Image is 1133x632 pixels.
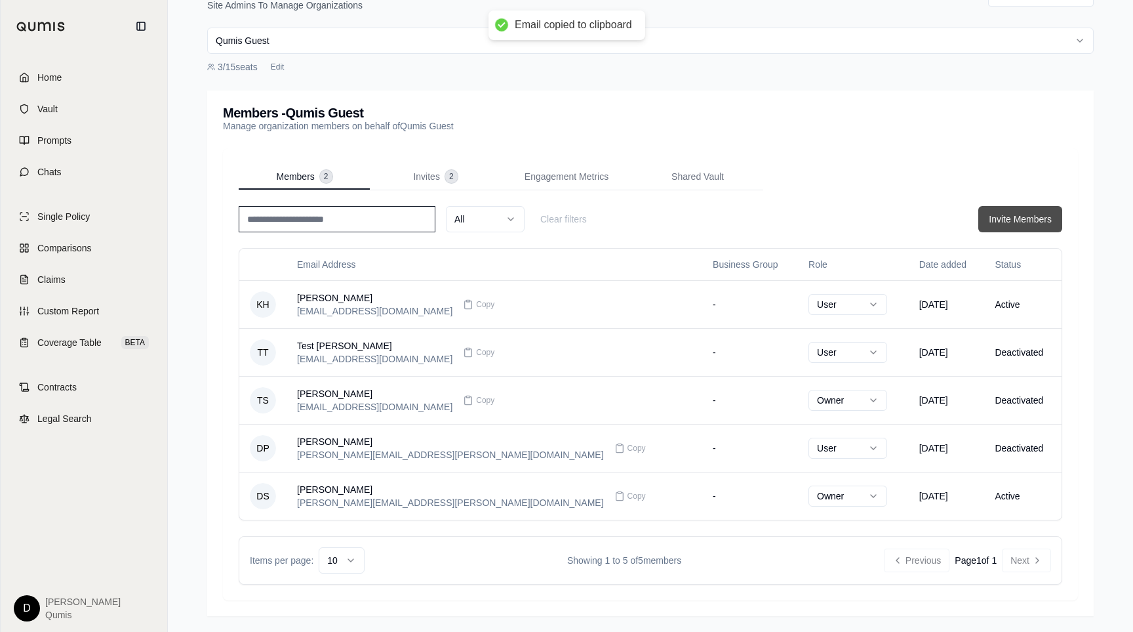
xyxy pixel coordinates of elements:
[525,170,608,183] span: Engagement Metrics
[9,63,159,92] a: Home
[702,472,798,520] td: -
[458,291,500,318] button: Copy
[223,106,454,119] h3: Members - Qumis Guest
[609,483,651,509] button: Copy
[909,249,985,280] th: Date added
[458,387,500,413] button: Copy
[37,242,91,255] span: Comparisons
[37,381,77,394] span: Contracts
[287,249,702,280] th: Email Address
[413,170,439,183] span: Invites
[266,59,290,75] button: Edit
[984,472,1062,520] td: Active
[702,328,798,376] td: -
[16,21,66,31] img: Qumis Logo
[365,554,884,567] div: Showing 1 to 5 of 5 members
[297,483,604,496] div: [PERSON_NAME]
[9,158,159,186] a: Chats
[37,134,71,147] span: Prompts
[702,376,798,424] td: -
[627,491,646,501] span: Copy
[609,435,651,461] button: Copy
[671,170,724,183] span: Shared Vault
[130,16,151,37] button: Collapse sidebar
[250,339,276,366] span: TT
[476,299,494,310] span: Copy
[45,608,121,621] span: Qumis
[250,291,276,318] span: KH
[320,170,332,183] span: 2
[45,595,121,608] span: [PERSON_NAME]
[984,376,1062,424] td: Deactivated
[297,400,452,413] div: [EMAIL_ADDRESS][DOMAIN_NAME]
[798,249,909,280] th: Role
[37,71,62,84] span: Home
[9,202,159,231] a: Single Policy
[955,554,997,567] div: Page 1 of 1
[458,339,500,366] button: Copy
[909,328,985,376] td: [DATE]
[978,206,1062,232] button: Invite Members
[909,376,985,424] td: [DATE]
[297,448,604,461] div: [PERSON_NAME][EMAIL_ADDRESS][PERSON_NAME][DOMAIN_NAME]
[984,280,1062,328] td: Active
[297,339,452,352] div: Test [PERSON_NAME]
[9,328,159,357] a: Coverage TableBETA
[909,280,985,328] td: [DATE]
[14,595,40,621] div: D
[250,387,276,413] span: TS
[37,336,102,349] span: Coverage Table
[702,424,798,472] td: -
[250,554,313,567] span: Items per page:
[984,328,1062,376] td: Deactivated
[37,102,58,116] span: Vault
[476,347,494,358] span: Copy
[250,483,276,509] span: DS
[9,373,159,402] a: Contracts
[984,249,1062,280] th: Status
[9,265,159,294] a: Claims
[9,404,159,433] a: Legal Search
[297,435,604,448] div: [PERSON_NAME]
[702,280,798,328] td: -
[37,210,90,223] span: Single Policy
[984,424,1062,472] td: Deactivated
[276,170,314,183] span: Members
[297,291,452,305] div: [PERSON_NAME]
[515,18,632,32] div: Email copied to clipboard
[37,305,99,318] span: Custom Report
[9,234,159,263] a: Comparisons
[297,352,452,366] div: [EMAIL_ADDRESS][DOMAIN_NAME]
[297,496,604,509] div: [PERSON_NAME][EMAIL_ADDRESS][PERSON_NAME][DOMAIN_NAME]
[121,336,149,349] span: BETA
[909,424,985,472] td: [DATE]
[37,412,92,425] span: Legal Search
[37,165,62,179] span: Chats
[476,395,494,406] span: Copy
[909,472,985,520] td: [DATE]
[9,126,159,155] a: Prompts
[702,249,798,280] th: Business Group
[223,119,454,133] p: Manage organization members on behalf of Qumis Guest
[445,170,458,183] span: 2
[9,95,159,123] a: Vault
[37,273,66,286] span: Claims
[218,60,258,74] span: 3 / 15 seats
[627,443,646,453] span: Copy
[250,435,276,461] span: DP
[9,297,159,326] a: Custom Report
[297,305,452,318] div: [EMAIL_ADDRESS][DOMAIN_NAME]
[297,387,452,400] div: [PERSON_NAME]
